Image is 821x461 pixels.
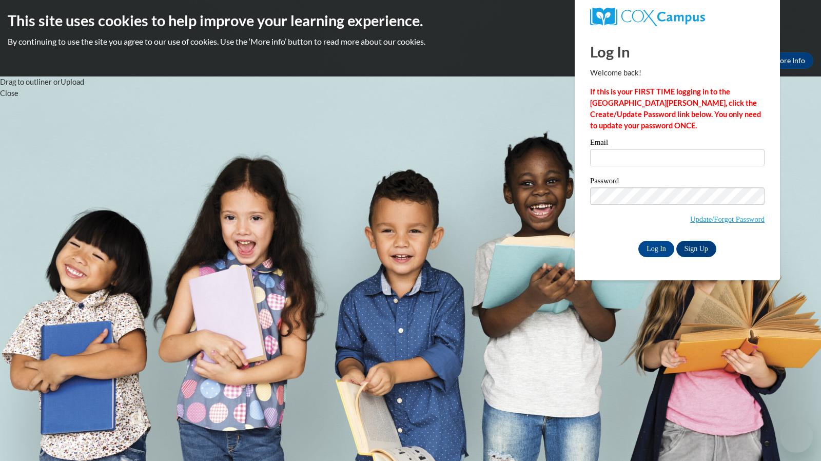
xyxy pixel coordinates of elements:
label: Email [590,139,765,149]
iframe: Button to launch messaging window [780,420,813,453]
a: COX Campus [590,8,765,26]
span: Upload [61,78,84,86]
p: By continuing to use the site you agree to our use of cookies. Use the ‘More info’ button to read... [8,36,813,47]
img: COX Campus [590,8,705,26]
label: Password [590,177,765,187]
a: Sign Up [676,241,716,257]
h2: This site uses cookies to help improve your learning experience. [8,10,813,31]
strong: If this is your FIRST TIME logging in to the [GEOGRAPHIC_DATA][PERSON_NAME], click the Create/Upd... [590,87,761,130]
p: Welcome back! [590,67,765,79]
a: More Info [765,52,813,69]
input: Log In [638,241,674,257]
a: Update/Forgot Password [690,215,765,223]
h1: Log In [590,41,765,62]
